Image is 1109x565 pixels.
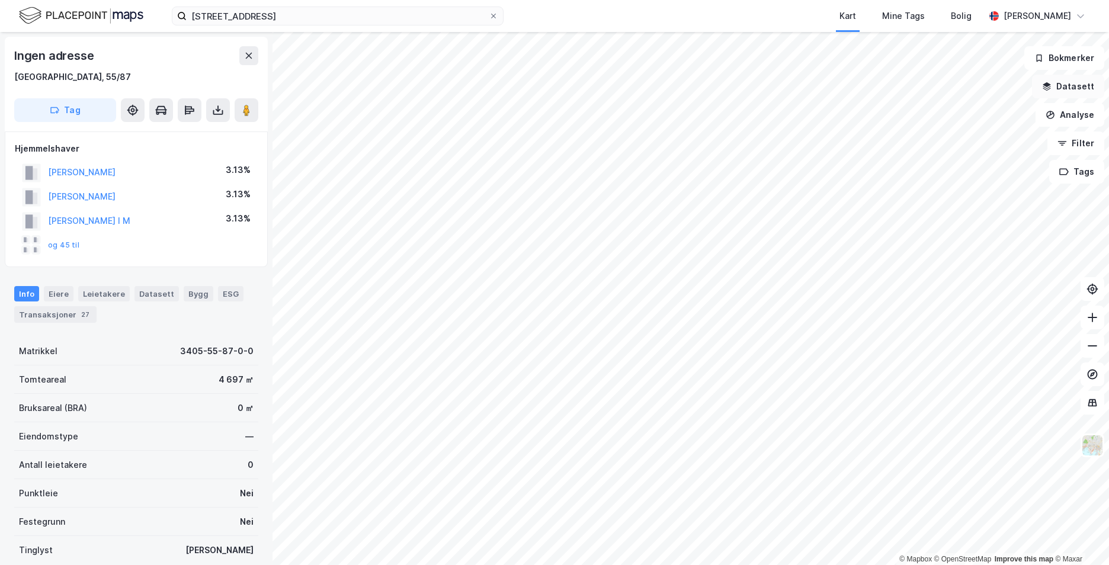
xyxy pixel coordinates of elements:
div: Tinglyst [19,543,53,557]
div: 3.13% [226,211,251,226]
div: Bygg [184,286,213,301]
div: Transaksjoner [14,306,97,323]
div: 4 697 ㎡ [219,373,254,387]
div: Bolig [951,9,972,23]
div: ESG [218,286,243,301]
iframe: Chat Widget [1050,508,1109,565]
div: Matrikkel [19,344,57,358]
div: Tomteareal [19,373,66,387]
div: 3.13% [226,187,251,201]
div: Eiendomstype [19,429,78,444]
div: Ingen adresse [14,46,96,65]
div: 27 [79,309,92,320]
a: Improve this map [995,555,1053,563]
img: Z [1081,434,1104,457]
button: Tag [14,98,116,122]
div: Eiere [44,286,73,301]
div: Datasett [134,286,179,301]
img: logo.f888ab2527a4732fd821a326f86c7f29.svg [19,5,143,26]
button: Tags [1049,160,1104,184]
a: OpenStreetMap [934,555,992,563]
div: [PERSON_NAME] [1004,9,1071,23]
div: — [245,429,254,444]
button: Bokmerker [1024,46,1104,70]
div: [PERSON_NAME] [185,543,254,557]
input: Søk på adresse, matrikkel, gårdeiere, leietakere eller personer [187,7,489,25]
div: Hjemmelshaver [15,142,258,156]
div: Antall leietakere [19,458,87,472]
div: Mine Tags [882,9,925,23]
div: Punktleie [19,486,58,500]
div: Festegrunn [19,515,65,529]
div: Nei [240,486,254,500]
a: Mapbox [899,555,932,563]
div: Leietakere [78,286,130,301]
div: 3405-55-87-0-0 [180,344,254,358]
div: [GEOGRAPHIC_DATA], 55/87 [14,70,131,84]
div: Kart [839,9,856,23]
button: Analyse [1036,103,1104,127]
div: 0 [248,458,254,472]
div: 3.13% [226,163,251,177]
div: Info [14,286,39,301]
div: Nei [240,515,254,529]
button: Filter [1047,131,1104,155]
div: 0 ㎡ [238,401,254,415]
button: Datasett [1032,75,1104,98]
div: Bruksareal (BRA) [19,401,87,415]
